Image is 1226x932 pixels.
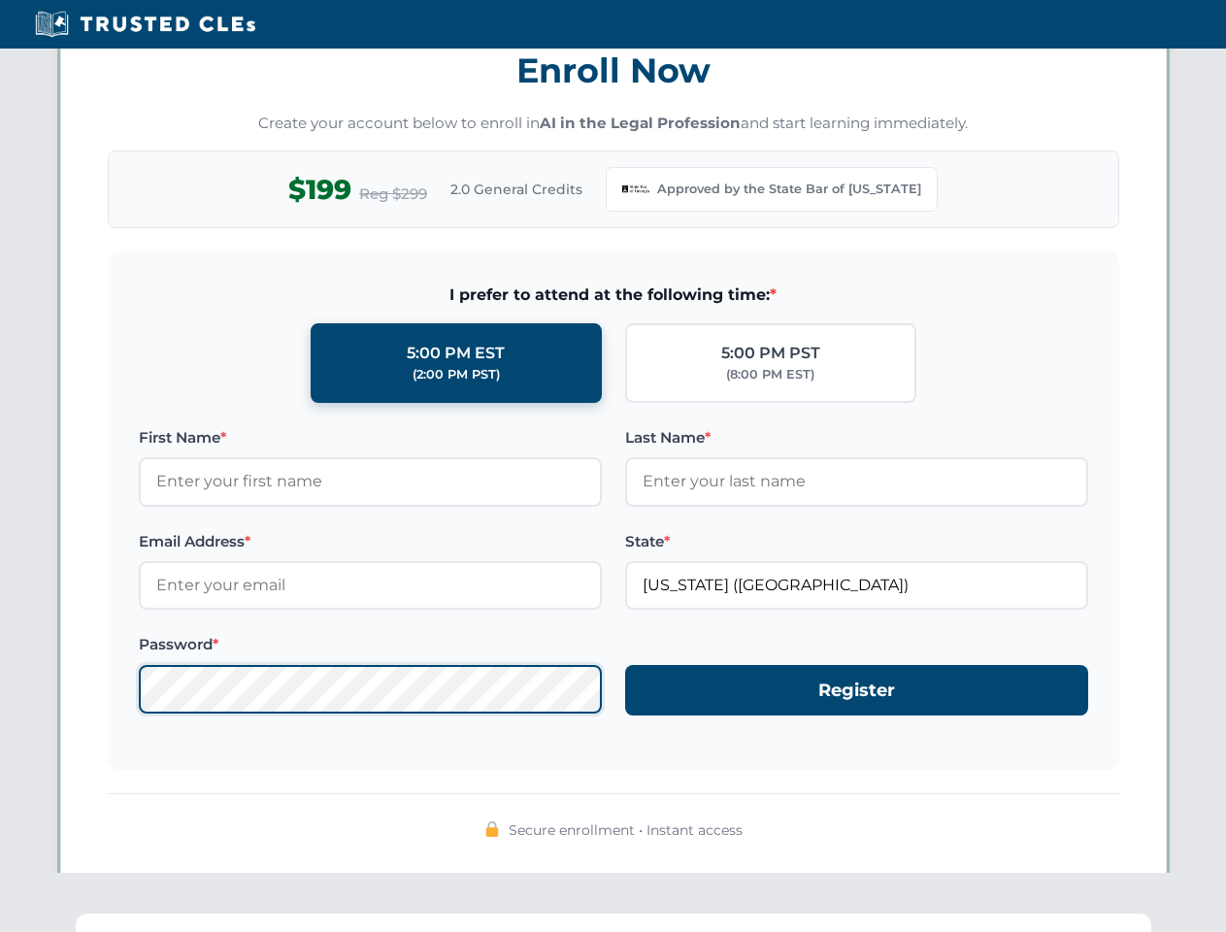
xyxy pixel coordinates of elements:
input: Georgia (GA) [625,561,1088,610]
div: 5:00 PM EST [407,341,505,366]
span: I prefer to attend at the following time: [139,283,1088,308]
img: Georgia Bar [622,176,649,203]
label: Email Address [139,530,602,553]
button: Register [625,665,1088,716]
input: Enter your email [139,561,602,610]
label: Password [139,633,602,656]
p: Create your account below to enroll in and start learning immediately. [108,113,1119,135]
div: 5:00 PM PST [721,341,820,366]
span: Secure enrollment • Instant access [509,819,743,841]
span: Approved by the State Bar of [US_STATE] [657,180,921,199]
span: 2.0 General Credits [450,179,582,200]
img: Trusted CLEs [29,10,261,39]
img: 🔒 [484,821,500,837]
span: $199 [288,168,351,212]
label: First Name [139,426,602,449]
label: Last Name [625,426,1088,449]
strong: AI in the Legal Profession [540,114,741,132]
input: Enter your first name [139,457,602,506]
div: (2:00 PM PST) [413,365,500,384]
div: (8:00 PM EST) [726,365,814,384]
span: Reg $299 [359,183,427,206]
input: Enter your last name [625,457,1088,506]
label: State [625,530,1088,553]
h3: Enroll Now [108,40,1119,101]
